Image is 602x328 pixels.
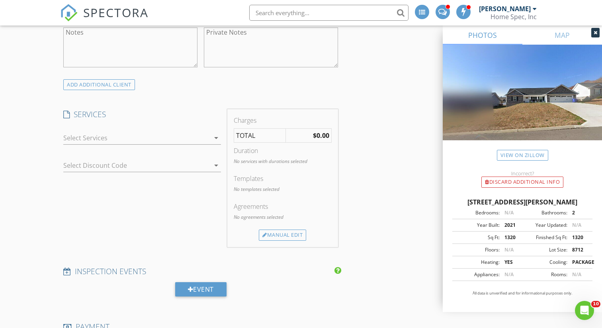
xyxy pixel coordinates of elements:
div: Year Built: [455,222,500,229]
a: PHOTOS [443,26,522,45]
div: Charges [234,116,332,125]
div: PACKAGE [567,259,590,266]
div: Templates [234,174,332,183]
span: N/A [504,271,514,278]
input: Search everything... [249,5,408,21]
span: 10 [591,301,600,307]
td: TOTAL [234,129,285,143]
span: N/A [572,271,581,278]
i: arrow_drop_down [211,133,221,143]
div: Bedrooms: [455,209,500,216]
h4: INSPECTION EVENTS [63,266,338,277]
div: 8712 [567,246,590,253]
div: Rooms: [522,271,567,278]
div: Event [175,282,227,297]
div: Discard Additional info [481,177,563,188]
div: YES [500,259,522,266]
span: N/A [504,209,514,216]
div: ADD ADDITIONAL client [63,79,135,90]
div: Lot Size: [522,246,567,253]
div: Cooling: [522,259,567,266]
div: Year Updated: [522,222,567,229]
span: SPECTORA [83,4,149,21]
h4: SERVICES [63,109,221,120]
div: Sq Ft: [455,234,500,241]
a: SPECTORA [60,11,149,27]
i: arrow_drop_down [211,161,221,170]
div: Heating: [455,259,500,266]
div: Duration [234,146,332,155]
a: View on Zillow [497,150,548,161]
p: No services with durations selected [234,158,332,165]
span: N/A [504,246,514,253]
div: 1320 [500,234,522,241]
div: [PERSON_NAME] [479,5,531,13]
div: Appliances: [455,271,500,278]
div: Home Spec, Inc [491,13,537,21]
p: No templates selected [234,186,332,193]
div: [STREET_ADDRESS][PERSON_NAME] [452,197,592,207]
div: Agreements [234,202,332,211]
div: 1320 [567,234,590,241]
img: The Best Home Inspection Software - Spectora [60,4,78,22]
p: All data is unverified and for informational purposes only. [452,291,592,296]
div: Incorrect? [443,170,602,177]
div: Manual Edit [259,230,306,241]
div: Floors: [455,246,500,253]
div: Bathrooms: [522,209,567,216]
a: MAP [522,26,602,45]
div: 2021 [500,222,522,229]
img: streetview [443,45,602,159]
div: Finished Sq Ft: [522,234,567,241]
div: 2 [567,209,590,216]
p: No agreements selected [234,214,332,221]
span: N/A [572,222,581,228]
iframe: Intercom live chat [575,301,594,320]
strong: $0.00 [313,131,329,140]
